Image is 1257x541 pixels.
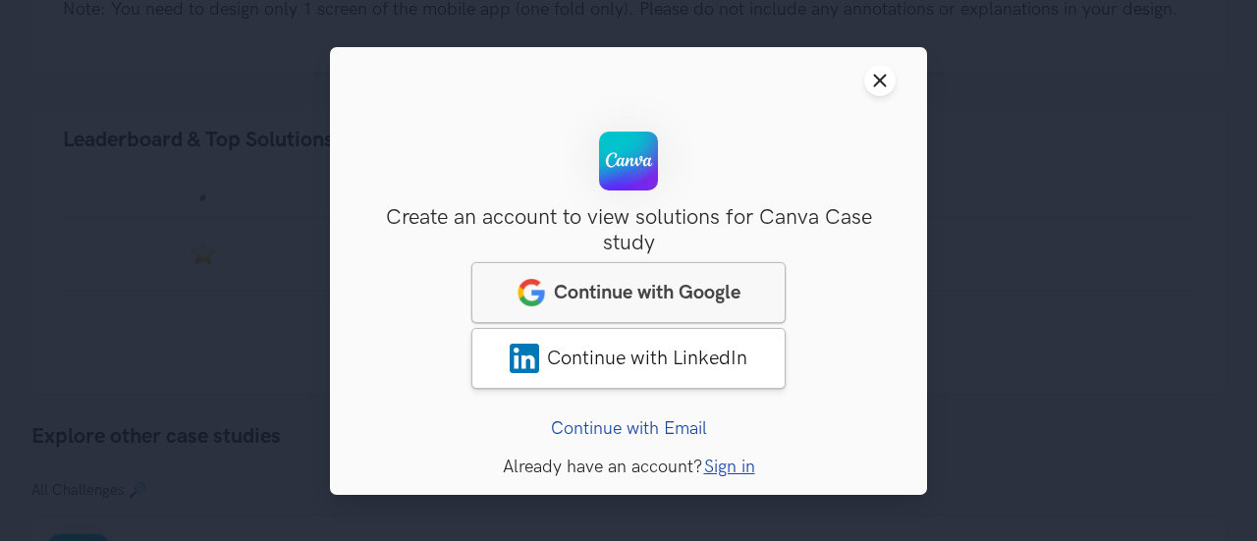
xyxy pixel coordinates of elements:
span: Continue with Google [554,280,740,303]
a: googleContinue with Google [471,261,786,322]
a: Sign in [704,456,755,476]
a: LinkedInContinue with LinkedIn [471,327,786,388]
h3: Create an account to view solutions for Canva Case study [361,205,896,257]
span: Already have an account? [503,456,702,476]
a: Continue with Email [551,417,707,438]
img: LinkedIn [510,343,539,372]
span: Continue with LinkedIn [547,346,747,369]
img: google [517,277,546,306]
